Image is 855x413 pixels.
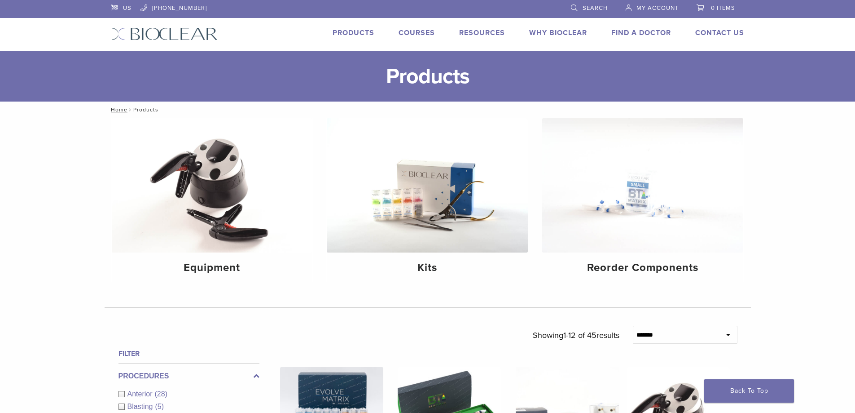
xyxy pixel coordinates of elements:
[542,118,743,253] img: Reorder Components
[583,4,608,12] span: Search
[127,403,155,410] span: Blasting
[399,28,435,37] a: Courses
[334,260,521,276] h4: Kits
[112,118,313,282] a: Equipment
[695,28,744,37] a: Contact Us
[327,118,528,282] a: Kits
[118,348,259,359] h4: Filter
[533,326,619,345] p: Showing results
[111,27,218,40] img: Bioclear
[127,107,133,112] span: /
[327,118,528,253] img: Kits
[127,390,155,398] span: Anterior
[105,102,751,118] nav: Products
[155,403,164,410] span: (5)
[549,260,736,276] h4: Reorder Components
[333,28,374,37] a: Products
[112,118,313,253] img: Equipment
[711,4,735,12] span: 0 items
[542,118,743,282] a: Reorder Components
[108,107,127,113] a: Home
[563,330,596,340] span: 1-12 of 45
[119,260,306,276] h4: Equipment
[459,28,505,37] a: Resources
[636,4,679,12] span: My Account
[529,28,587,37] a: Why Bioclear
[704,379,794,403] a: Back To Top
[155,390,167,398] span: (28)
[611,28,671,37] a: Find A Doctor
[118,371,259,382] label: Procedures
